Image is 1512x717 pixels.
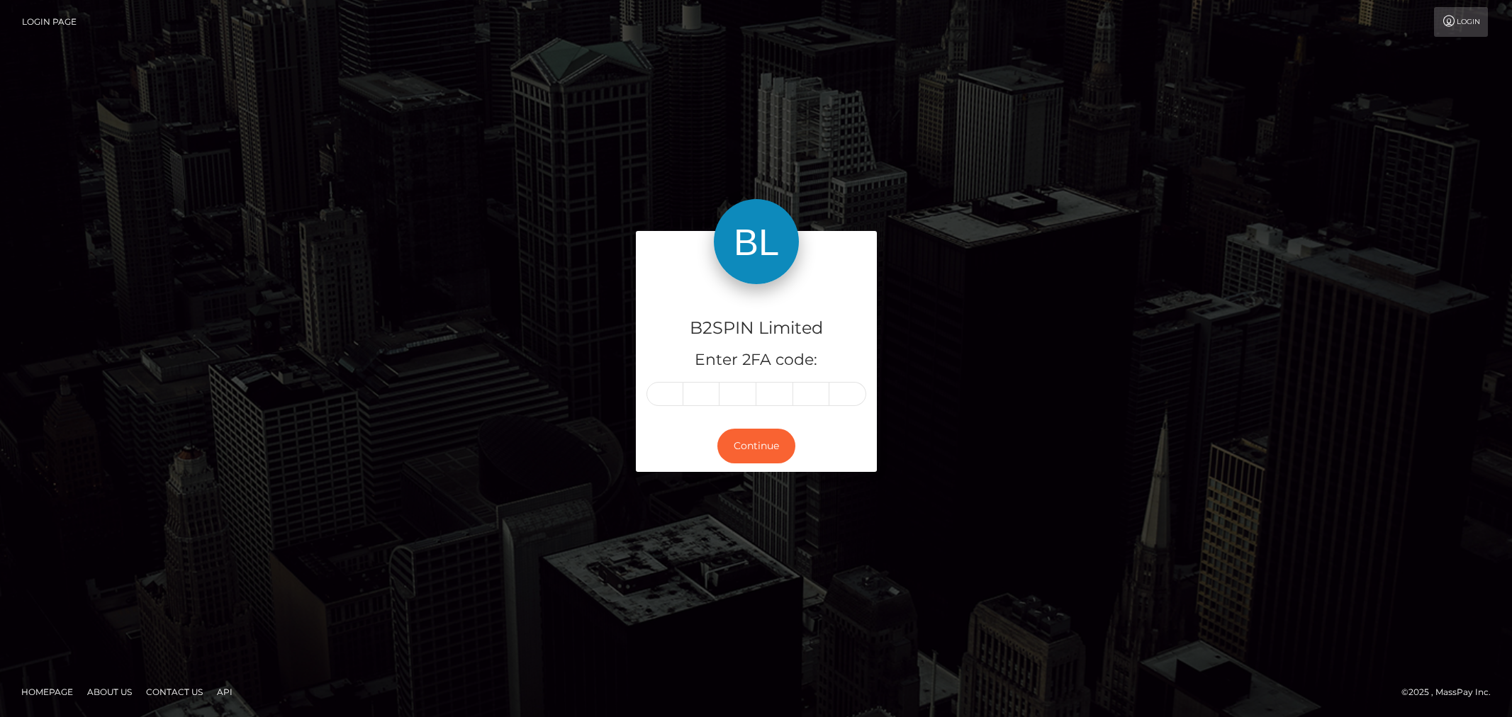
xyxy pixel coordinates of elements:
[211,681,238,703] a: API
[140,681,208,703] a: Contact Us
[646,316,866,341] h4: B2SPIN Limited
[22,7,77,37] a: Login Page
[82,681,138,703] a: About Us
[646,349,866,371] h5: Enter 2FA code:
[714,199,799,284] img: B2SPIN Limited
[717,429,795,463] button: Continue
[16,681,79,703] a: Homepage
[1434,7,1488,37] a: Login
[1401,684,1501,700] div: © 2025 , MassPay Inc.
